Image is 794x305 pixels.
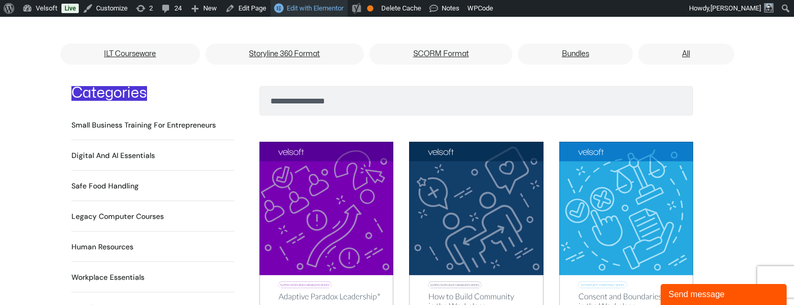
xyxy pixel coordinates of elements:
a: Live [61,4,79,13]
h1: Categories [71,86,234,101]
a: Storyline 360 Format [205,44,364,65]
iframe: chat widget [661,282,789,305]
h2: Human Resources [71,241,133,253]
h2: Safe Food Handling [71,181,139,192]
h2: Workplace Essentials [71,272,144,283]
a: Visit product category Workplace Essentials [71,272,144,283]
h2: Legacy Computer Courses [71,211,164,222]
a: SCORM Format [369,44,513,65]
h2: Digital and AI Essentials [71,150,155,161]
a: Visit product category Legacy Computer Courses [71,211,164,222]
span: Edit with Elementor [287,4,343,12]
nav: Menu [60,44,734,68]
a: Visit product category Safe Food Handling [71,181,139,192]
div: OK [367,5,373,12]
a: Bundles [518,44,633,65]
a: All [638,44,734,65]
a: Visit product category Small Business Training for Entrepreneurs [71,120,216,131]
a: Visit product category Human Resources [71,241,133,253]
span: [PERSON_NAME] [711,4,761,12]
a: Visit product category Digital and AI Essentials [71,150,155,161]
a: ILT Courseware [60,44,200,65]
h2: Small Business Training for Entrepreneurs [71,120,216,131]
